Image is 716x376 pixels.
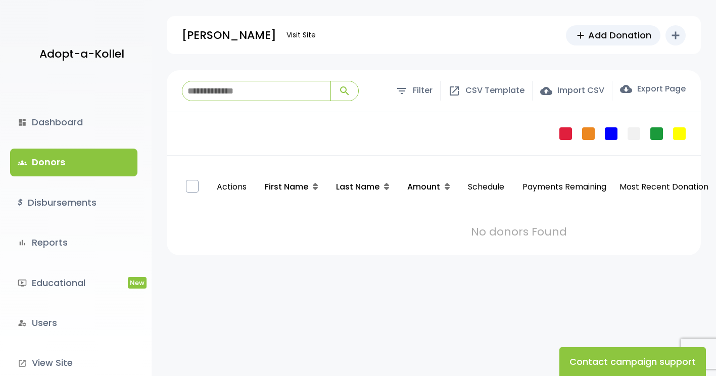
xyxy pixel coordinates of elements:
[10,189,137,216] a: $Disbursements
[463,170,509,205] p: Schedule
[10,309,137,337] a: manage_accountsUsers
[128,277,147,289] span: New
[18,318,27,327] i: manage_accounts
[465,83,524,98] span: CSV Template
[559,347,706,376] button: Contact campaign support
[540,85,552,97] span: cloud_upload
[39,44,124,64] p: Adopt-a-Kollel
[10,269,137,297] a: ondemand_videoEducationalNew
[10,149,137,176] a: groupsDonors
[517,170,611,205] p: Payments Remaining
[18,158,27,167] span: groups
[588,28,651,42] span: Add Donation
[620,83,686,95] label: Export Page
[212,170,252,205] p: Actions
[665,25,686,45] button: add
[407,181,440,193] span: Amount
[182,25,276,45] p: [PERSON_NAME]
[620,83,632,95] span: cloud_download
[18,359,27,368] i: launch
[18,278,27,288] i: ondemand_video
[18,238,27,247] i: bar_chart
[619,180,708,195] p: Most Recent Donation
[18,196,23,210] i: $
[448,85,460,97] span: open_in_new
[336,181,379,193] span: Last Name
[339,85,351,97] span: search
[413,83,433,98] span: Filter
[575,30,586,41] span: add
[566,25,660,45] a: addAdd Donation
[10,109,137,136] a: dashboardDashboard
[396,85,408,97] span: filter_list
[265,181,308,193] span: First Name
[330,81,358,101] button: search
[18,118,27,127] i: dashboard
[670,29,682,41] i: add
[281,25,321,45] a: Visit Site
[557,83,604,98] span: Import CSV
[34,29,124,78] a: Adopt-a-Kollel
[10,229,137,256] a: bar_chartReports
